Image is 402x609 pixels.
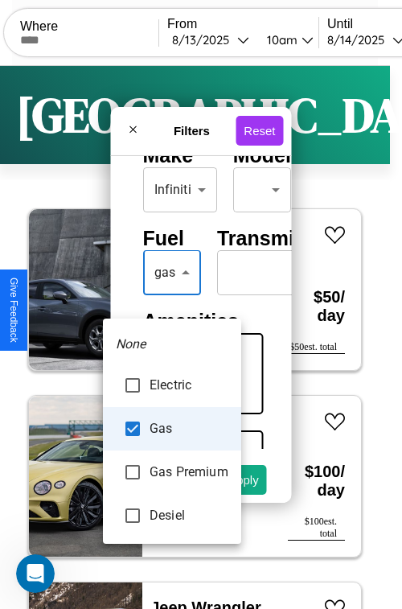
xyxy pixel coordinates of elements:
[116,335,146,354] em: None
[150,419,228,438] span: Gas
[150,376,228,395] span: Electric
[8,278,19,343] div: Give Feedback
[150,463,228,482] span: Gas Premium
[16,554,55,593] iframe: Intercom live chat
[150,506,228,525] span: Desiel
